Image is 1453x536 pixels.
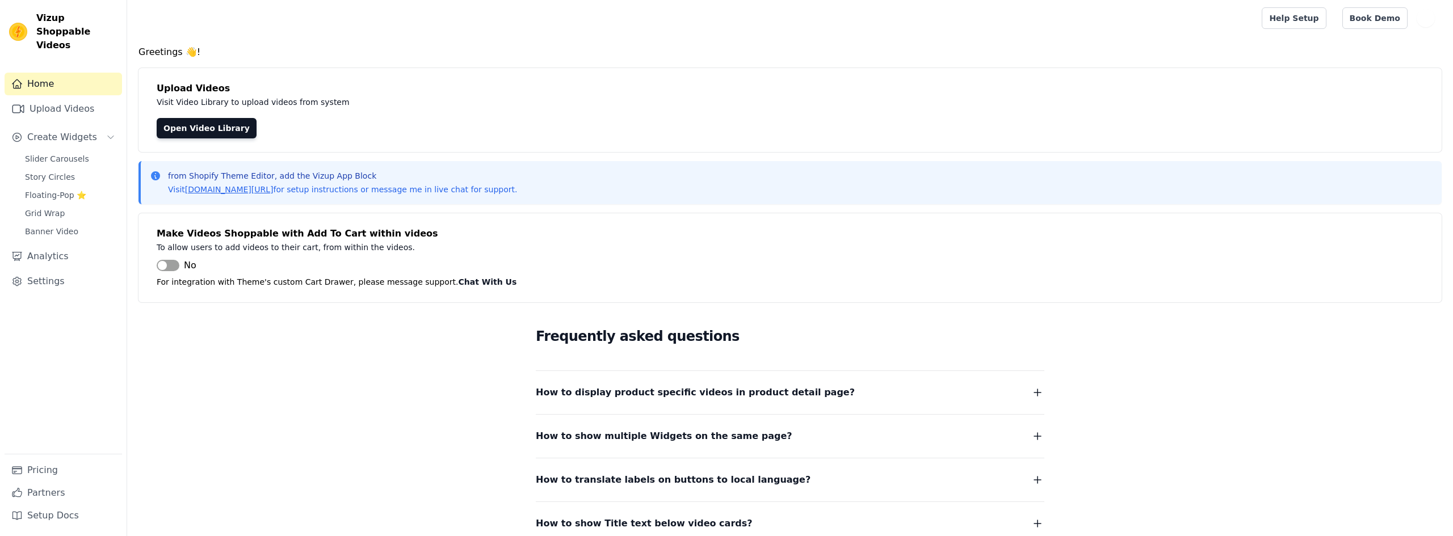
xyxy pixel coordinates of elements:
[536,385,1044,400] button: How to display product specific videos in product detail page?
[184,259,196,272] span: No
[5,482,122,504] a: Partners
[536,428,792,444] span: How to show multiple Widgets on the same page?
[138,45,1442,59] h4: Greetings 👋!
[536,516,753,531] span: How to show Title text below video cards?
[27,130,97,144] span: Create Widgets
[459,275,517,289] button: Chat With Us
[5,73,122,95] a: Home
[157,118,257,138] a: Open Video Library
[5,98,122,120] a: Upload Videos
[25,189,86,201] span: Floating-Pop ⭐
[536,428,1044,444] button: How to show multiple Widgets on the same page?
[168,184,517,195] p: Visit for setup instructions or message me in live chat for support.
[157,95,665,109] p: Visit Video Library to upload videos from system
[5,270,122,293] a: Settings
[157,82,1423,95] h4: Upload Videos
[536,516,1044,531] button: How to show Title text below video cards?
[536,472,1044,488] button: How to translate labels on buttons to local language?
[1262,7,1326,29] a: Help Setup
[536,385,855,400] span: How to display product specific videos in product detail page?
[157,240,665,254] p: To allow users to add videos to their cart, from within the videos.
[18,187,122,203] a: Floating-Pop ⭐
[1342,7,1408,29] a: Book Demo
[25,208,65,219] span: Grid Wrap
[157,275,1423,289] p: For integration with Theme's custom Cart Drawer, please message support.
[536,472,811,488] span: How to translate labels on buttons to local language?
[36,11,117,52] span: Vizup Shoppable Videos
[168,170,517,182] p: from Shopify Theme Editor, add the Vizup App Block
[536,325,1044,348] h2: Frequently asked questions
[25,226,78,237] span: Banner Video
[18,151,122,167] a: Slider Carousels
[5,126,122,149] button: Create Widgets
[18,223,122,239] a: Banner Video
[185,185,274,194] a: [DOMAIN_NAME][URL]
[157,227,1423,240] h4: Make Videos Shoppable with Add To Cart within videos
[5,245,122,268] a: Analytics
[25,153,89,164] span: Slider Carousels
[18,205,122,221] a: Grid Wrap
[5,504,122,527] a: Setup Docs
[5,459,122,482] a: Pricing
[157,259,196,272] button: No
[25,171,75,183] span: Story Circles
[18,169,122,185] a: Story Circles
[9,23,27,41] img: Vizup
